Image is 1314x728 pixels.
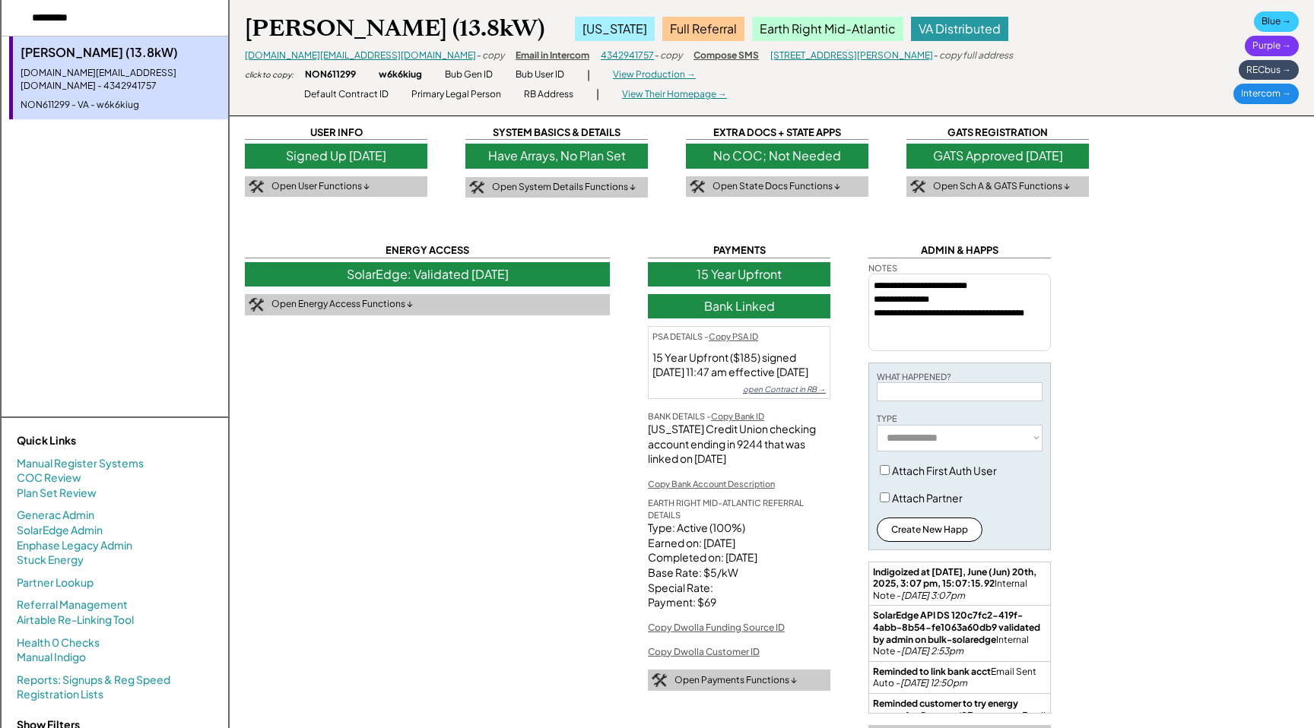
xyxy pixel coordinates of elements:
[17,597,128,612] a: Referral Management
[873,609,1046,657] div: Internal Note -
[1233,84,1299,104] div: Intercom →
[249,180,264,194] img: tool-icon.png
[648,410,764,422] div: BANK DETAILS -
[711,411,764,421] u: Copy Bank ID
[17,433,169,448] div: Quick Links
[249,298,264,312] img: tool-icon.png
[622,88,727,101] div: View Their Homepage →
[752,17,903,41] div: Earth Right Mid-Atlantic
[465,144,648,168] div: Have Arrays, No Plan Set
[648,622,785,635] div: Copy Dwolla Funding Source ID
[245,144,427,168] div: Signed Up [DATE]
[652,673,667,687] img: tool-icon.png
[524,88,573,101] div: RB Address
[739,384,830,398] div: open Contract in RB →
[873,698,1022,721] strong: Reminded customer to try energy access for Generac/SE req partner
[1239,60,1299,81] div: RECbus →
[713,180,840,193] div: Open State Docs Functions ↓
[271,180,370,193] div: Open User Functions ↓
[305,68,356,81] div: NON611299
[911,17,1008,41] div: VA Distributed
[17,635,100,650] a: Health 0 Checks
[648,243,830,258] div: PAYMENTS
[648,497,830,521] div: EARTH RIGHT MID-ATLANTIC REFERRAL DETAILS
[1254,11,1299,32] div: Blue →
[648,262,830,286] div: 15 Year Upfront
[906,125,1089,140] div: GATS REGISTRATION
[686,125,868,140] div: EXTRA DOCS + STATE APPS
[304,88,389,101] div: Default Contract ID
[21,67,221,93] div: [DOMAIN_NAME][EMAIL_ADDRESS][DOMAIN_NAME] - 4342941757
[21,99,221,112] div: NON611299 - VA - w6k6kiug
[17,673,170,688] a: Reports: Signups & Reg Speed
[933,49,1013,62] div: - copy full address
[411,88,501,101] div: Primary Legal Person
[648,478,775,489] div: Copy Bank Account Description
[17,575,94,590] a: Partner Lookup
[17,523,103,538] a: SolarEdge Admin
[17,486,97,501] a: Plan Set Review
[654,49,682,62] div: - copy
[900,677,967,688] em: [DATE] 12:50pm
[379,68,422,81] div: w6k6kiug
[465,125,648,140] div: SYSTEM BASICS & DETAILS
[873,566,1046,602] div: Internal Note -
[868,243,1051,258] div: ADMIN & HAPPS
[21,44,221,61] div: [PERSON_NAME] (13.8kW)
[877,518,982,542] button: Create New Happ
[613,68,696,81] div: View Production →
[892,464,997,477] label: Attach First Auth User
[662,17,744,41] div: Full Referral
[17,456,144,471] a: Manual Register Systems
[906,144,1089,168] div: GATS Approved [DATE]
[17,538,132,553] a: Enphase Legacy Admin
[17,687,103,702] a: Registration Lists
[476,49,504,62] div: - copy
[873,666,1046,689] div: Email Sent Auto -
[873,666,991,677] strong: Reminded to link bank acct
[770,49,933,61] a: [STREET_ADDRESS][PERSON_NAME]
[648,294,830,318] div: Bank Linked
[445,68,493,81] div: Bub Gen ID
[686,144,868,168] div: No COC; Not Needed
[910,180,925,194] img: tool-icon.png
[17,650,86,665] a: Manual Indigo
[648,521,830,610] div: Type: Active (100%) Earned on: [DATE] Completed on: [DATE] Base Rate: $5/kW Special Rate: Payment...
[271,298,413,311] div: Open Energy Access Functions ↓
[492,181,636,194] div: Open System Details Functions ↓
[587,68,590,83] div: |
[596,87,599,102] div: |
[245,49,476,61] a: [DOMAIN_NAME][EMAIL_ADDRESS][DOMAIN_NAME]
[901,590,965,601] em: [DATE] 3:07pm
[469,181,484,195] img: tool-icon.png
[245,262,610,286] div: SolarEdge: Validated [DATE]
[649,327,762,346] div: PSA DETAILS -
[245,14,544,43] div: [PERSON_NAME] (13.8kW)
[516,68,564,81] div: Bub User ID
[648,646,760,659] div: Copy Dwolla Customer ID
[709,331,758,341] u: Copy PSA ID
[873,566,1038,590] strong: Indigoized at [DATE], June (Jun) 20th, 2025, 3:07 pm, 15:07:15.92
[901,645,963,657] em: [DATE] 2:53pm
[17,508,94,523] a: Generac Admin
[575,17,655,41] div: [US_STATE]
[1245,36,1299,56] div: Purple →
[649,347,830,384] div: 15 Year Upfront ($185) signed [DATE] 11:47 am effective [DATE]
[877,413,897,424] div: TYPE
[516,49,589,62] div: Email in Intercom
[877,371,951,382] div: WHAT HAPPENED?
[245,69,294,80] div: click to copy:
[892,491,963,505] label: Attach Partner
[17,552,84,568] a: Stuck Energy
[17,612,134,628] a: Airtable Re-Linking Tool
[690,180,705,194] img: tool-icon.png
[693,49,759,62] div: Compose SMS
[674,674,797,687] div: Open Payments Functions ↓
[17,470,81,486] a: COC Review
[601,49,654,61] a: 4342941757
[648,422,830,467] div: [US_STATE] Credit Union checking account ending in 9244 that was linked on [DATE]
[873,609,1042,644] strong: SolarEdge API DS 120c7fc2-419f-4abb-8b54-fe1063a60db9 validated by admin on bulk-solaredge
[868,262,897,274] div: NOTES
[245,243,610,258] div: ENERGY ACCESS
[933,180,1070,193] div: Open Sch A & GATS Functions ↓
